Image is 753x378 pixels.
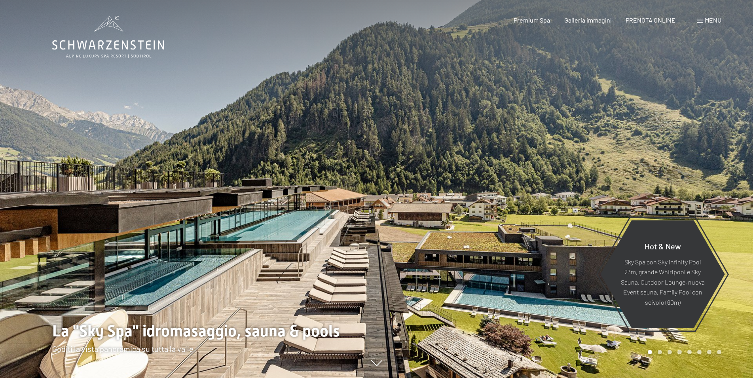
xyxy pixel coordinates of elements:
span: Menu [705,16,721,24]
p: Sky Spa con Sky infinity Pool 23m, grande Whirlpool e Sky Sauna, Outdoor Lounge, nuova Event saun... [620,256,706,307]
div: Carousel Page 3 [668,350,672,354]
div: Carousel Page 8 [717,350,721,354]
div: Carousel Page 5 [687,350,692,354]
a: Premium Spa [514,16,550,24]
div: Carousel Page 7 [707,350,711,354]
div: Carousel Page 4 [677,350,682,354]
div: Carousel Pagination [645,350,721,354]
div: Carousel Page 6 [697,350,702,354]
span: Hot & New [645,241,681,251]
a: Galleria immagini [564,16,612,24]
a: Hot & New Sky Spa con Sky infinity Pool 23m, grande Whirlpool e Sky Sauna, Outdoor Lounge, nuova ... [600,220,725,329]
div: Carousel Page 1 (Current Slide) [648,350,652,354]
a: PRENOTA ONLINE [626,16,675,24]
div: Carousel Page 2 [658,350,662,354]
